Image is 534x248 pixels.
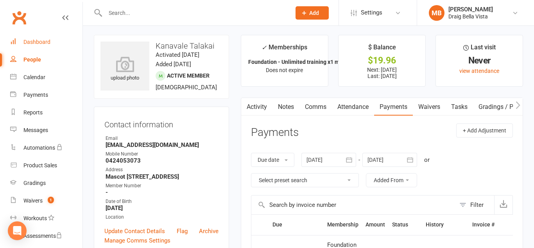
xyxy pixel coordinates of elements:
[251,153,294,167] button: Due date
[413,98,446,116] a: Waivers
[104,236,170,245] a: Manage Comms Settings
[455,196,494,214] button: Filter
[23,127,48,133] div: Messages
[296,6,329,20] button: Add
[368,42,396,56] div: $ Balance
[10,157,82,174] a: Product Sales
[362,215,389,235] th: Amount
[251,196,455,214] input: Search by invoice number
[23,197,43,204] div: Waivers
[23,92,48,98] div: Payments
[100,42,222,50] h3: Kanavale Talakai
[10,33,82,51] a: Dashboard
[23,39,50,45] div: Dashboard
[443,56,516,65] div: Never
[10,86,82,104] a: Payments
[463,42,496,56] div: Last visit
[324,215,362,235] th: Membership
[106,198,219,205] div: Date of Birth
[106,157,219,164] strong: 0424053073
[156,61,191,68] time: Added [DATE]
[262,42,307,57] div: Memberships
[23,215,47,221] div: Workouts
[332,98,374,116] a: Attendance
[262,44,267,51] i: ✓
[10,104,82,121] a: Reports
[106,135,219,142] div: Email
[241,98,272,116] a: Activity
[106,166,219,174] div: Address
[23,56,41,63] div: People
[156,84,217,91] span: [DEMOGRAPHIC_DATA]
[106,150,219,158] div: Mobile Number
[9,8,29,27] a: Clubworx
[106,189,219,196] strong: -
[23,180,46,186] div: Gradings
[429,5,444,21] div: MB
[361,4,382,22] span: Settings
[422,215,469,235] th: History
[23,74,45,80] div: Calendar
[156,51,199,58] time: Activated [DATE]
[10,51,82,69] a: People
[470,200,484,210] div: Filter
[167,72,210,79] span: Active member
[248,59,361,65] strong: Foundation - Unlimited training x1 member ...
[10,139,82,157] a: Automations
[389,215,422,235] th: Status
[346,56,418,65] div: $19.96
[100,56,149,82] div: upload photo
[23,233,62,239] div: Assessments
[448,6,493,13] div: [PERSON_NAME]
[251,127,299,139] h3: Payments
[424,155,430,165] div: or
[106,173,219,180] strong: Mascot [STREET_ADDRESS]
[199,226,219,236] a: Archive
[10,121,82,139] a: Messages
[469,215,498,235] th: Invoice #
[103,7,285,18] input: Search...
[374,98,413,116] a: Payments
[456,123,513,138] button: + Add Adjustment
[309,10,319,16] span: Add
[446,98,473,116] a: Tasks
[177,226,188,236] a: Flag
[104,226,165,236] a: Update Contact Details
[48,197,54,203] span: 1
[272,98,299,116] a: Notes
[266,67,303,73] span: Does not expire
[104,117,219,129] h3: Contact information
[366,173,417,187] button: Added From
[10,210,82,227] a: Workouts
[459,68,499,74] a: view attendance
[269,215,324,235] th: Due
[10,227,82,245] a: Assessments
[10,174,82,192] a: Gradings
[106,205,219,212] strong: [DATE]
[106,214,219,221] div: Location
[299,98,332,116] a: Comms
[106,141,219,148] strong: [EMAIL_ADDRESS][DOMAIN_NAME]
[346,67,418,79] p: Next: [DATE] Last: [DATE]
[23,109,43,116] div: Reports
[448,13,493,20] div: Draig Bella Vista
[106,182,219,190] div: Member Number
[10,69,82,86] a: Calendar
[23,162,57,168] div: Product Sales
[10,192,82,210] a: Waivers 1
[23,145,55,151] div: Automations
[8,221,27,240] div: Open Intercom Messenger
